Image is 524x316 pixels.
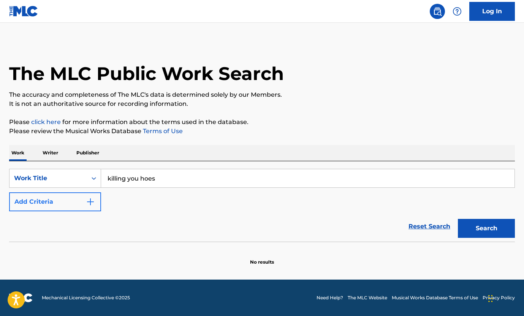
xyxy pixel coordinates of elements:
a: Musical Works Database Terms of Use [392,294,478,301]
img: 9d2ae6d4665cec9f34b9.svg [86,197,95,206]
img: search [433,7,442,16]
a: Privacy Policy [483,294,515,301]
a: Need Help? [317,294,343,301]
a: click here [31,118,61,126]
a: The MLC Website [348,294,387,301]
p: Work [9,145,27,161]
p: Writer [40,145,60,161]
button: Search [458,219,515,238]
h1: The MLC Public Work Search [9,62,284,85]
button: Add Criteria [9,192,101,211]
p: No results [250,250,274,266]
img: MLC Logo [9,6,38,17]
iframe: Chat Widget [486,280,524,316]
div: Work Title [14,174,82,183]
form: Search Form [9,169,515,242]
div: Help [450,4,465,19]
p: Please for more information about the terms used in the database. [9,118,515,127]
p: The accuracy and completeness of The MLC's data is determined solely by our Members. [9,90,515,99]
a: Log In [469,2,515,21]
div: Drag [488,287,493,310]
span: Mechanical Licensing Collective © 2025 [42,294,130,301]
a: Reset Search [405,218,454,235]
img: logo [9,293,33,302]
a: Terms of Use [141,127,183,135]
p: Publisher [74,145,101,161]
a: Public Search [430,4,445,19]
p: Please review the Musical Works Database [9,127,515,136]
img: help [453,7,462,16]
p: It is not an authoritative source for recording information. [9,99,515,108]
